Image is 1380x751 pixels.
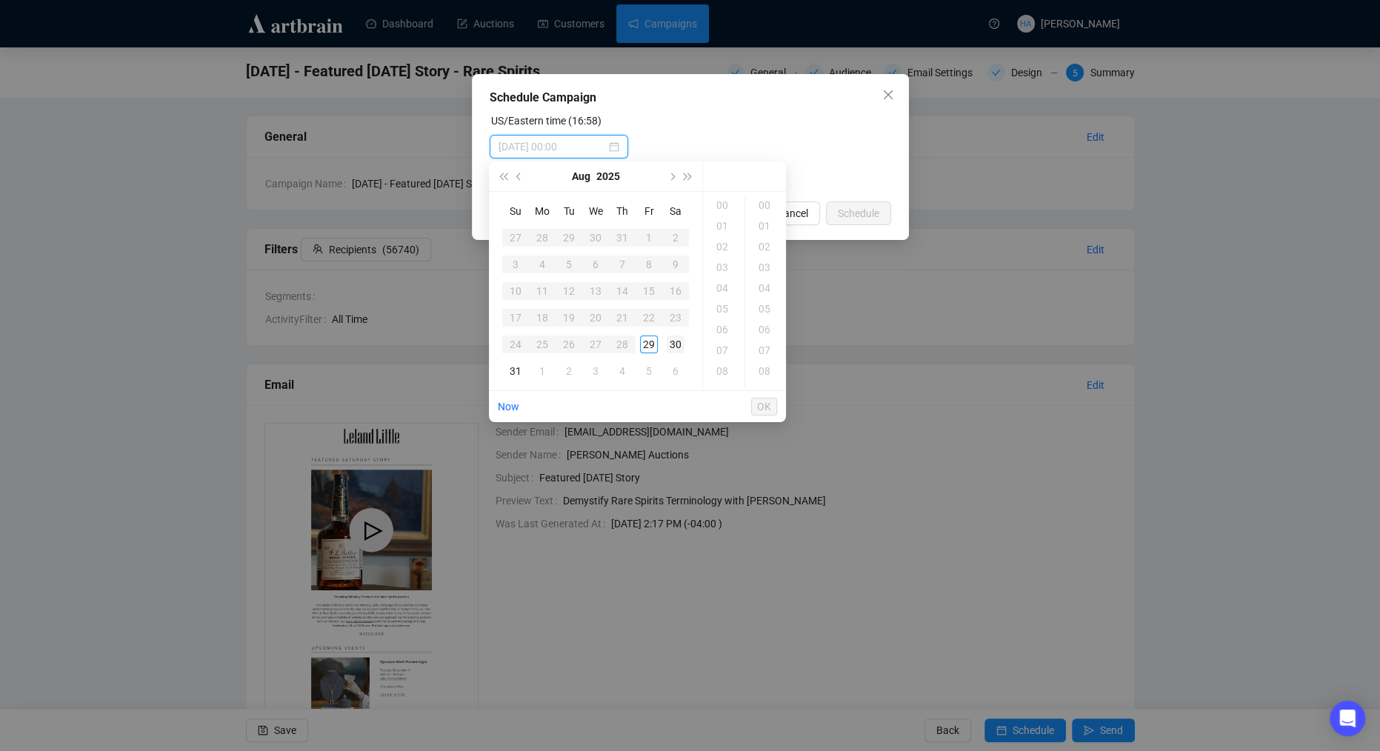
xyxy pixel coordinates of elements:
button: Last year (Control + left) [495,161,511,191]
th: Th [609,198,636,224]
div: Open Intercom Messenger [1330,701,1365,736]
div: 5 [640,362,658,380]
div: 5 [560,256,578,273]
td: 2025-08-16 [662,278,689,304]
div: 30 [587,229,604,247]
button: Choose a year [596,161,620,191]
button: OK [751,398,777,415]
td: 2025-08-25 [529,331,556,358]
td: 2025-08-18 [529,304,556,331]
div: 22 [640,309,658,327]
div: 24 [507,336,524,353]
td: 2025-07-29 [556,224,582,251]
div: 04 [706,278,741,298]
div: 04 [748,278,784,298]
button: Choose a month [572,161,590,191]
div: 28 [613,336,631,353]
td: 2025-09-02 [556,358,582,384]
td: 2025-07-28 [529,224,556,251]
button: Schedule [826,201,891,225]
div: 05 [706,298,741,319]
div: 03 [706,257,741,278]
div: 11 [533,282,551,300]
td: 2025-09-05 [636,358,662,384]
td: 2025-08-09 [662,251,689,278]
button: Next year (Control + right) [680,161,696,191]
div: 13 [587,282,604,300]
td: 2025-08-04 [529,251,556,278]
div: 2 [667,229,684,247]
div: 26 [560,336,578,353]
span: close [882,89,894,101]
td: 2025-08-08 [636,251,662,278]
td: 2025-08-30 [662,331,689,358]
td: 2025-07-27 [502,224,529,251]
td: 2025-08-01 [636,224,662,251]
td: 2025-08-17 [502,304,529,331]
div: 29 [640,336,658,353]
div: 00 [748,195,784,216]
div: 16 [667,282,684,300]
td: 2025-08-20 [582,304,609,331]
div: 02 [748,236,784,257]
td: 2025-08-10 [502,278,529,304]
div: 02 [706,236,741,257]
td: 2025-09-06 [662,358,689,384]
input: Select date [499,138,606,155]
span: Cancel [777,205,808,221]
div: 2 [560,362,578,380]
a: Now [498,401,519,413]
div: 09 [748,381,784,402]
div: 23 [667,309,684,327]
td: 2025-08-11 [529,278,556,304]
td: 2025-08-14 [609,278,636,304]
td: 2025-08-23 [662,304,689,331]
div: 14 [613,282,631,300]
div: 6 [587,256,604,273]
div: 18 [533,309,551,327]
div: 27 [587,336,604,353]
div: 15 [640,282,658,300]
td: 2025-08-19 [556,304,582,331]
div: 03 [748,257,784,278]
div: 06 [748,319,784,340]
td: 2025-08-07 [609,251,636,278]
td: 2025-08-05 [556,251,582,278]
div: 09 [706,381,741,402]
div: 05 [748,298,784,319]
td: 2025-09-03 [582,358,609,384]
td: 2025-08-22 [636,304,662,331]
td: 2025-09-04 [609,358,636,384]
td: 2025-08-26 [556,331,582,358]
th: Fr [636,198,662,224]
button: Next month (PageDown) [663,161,679,191]
td: 2025-08-24 [502,331,529,358]
div: 3 [587,362,604,380]
div: 08 [748,361,784,381]
td: 2025-08-21 [609,304,636,331]
div: 28 [533,229,551,247]
th: Tu [556,198,582,224]
div: 6 [667,362,684,380]
div: 10 [507,282,524,300]
td: 2025-08-06 [582,251,609,278]
td: 2025-08-27 [582,331,609,358]
div: 12 [560,282,578,300]
div: 20 [587,309,604,327]
div: 4 [533,256,551,273]
div: 25 [533,336,551,353]
td: 2025-08-03 [502,251,529,278]
div: 08 [706,361,741,381]
div: 07 [748,340,784,361]
button: Previous month (PageUp) [511,161,527,191]
td: 2025-09-01 [529,358,556,384]
div: 8 [640,256,658,273]
td: 2025-07-31 [609,224,636,251]
div: 21 [613,309,631,327]
div: Schedule Campaign [490,89,891,107]
div: 30 [667,336,684,353]
td: 2025-08-29 [636,331,662,358]
label: US/Eastern time (16:58) [491,115,601,127]
td: 2025-07-30 [582,224,609,251]
div: 19 [560,309,578,327]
